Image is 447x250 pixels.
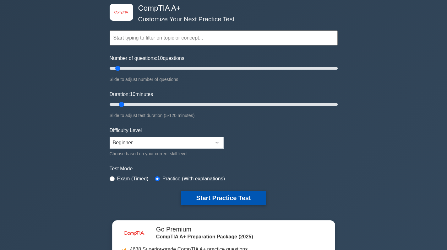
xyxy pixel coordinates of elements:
[117,175,149,183] label: Exam (Timed)
[162,175,225,183] label: Practice (With explanations)
[110,165,338,173] label: Test Mode
[130,92,135,97] span: 10
[110,150,224,157] div: Choose based on your current skill level
[181,191,266,205] button: Start Practice Test
[157,56,163,61] span: 10
[110,127,142,134] label: Difficulty Level
[136,4,307,13] h4: CompTIA A+
[110,55,184,62] label: Number of questions: questions
[110,91,153,98] label: Duration: minutes
[110,76,338,83] div: Slide to adjust number of questions
[110,30,338,45] input: Start typing to filter on topic or concept...
[110,112,338,119] div: Slide to adjust test duration (5-120 minutes)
